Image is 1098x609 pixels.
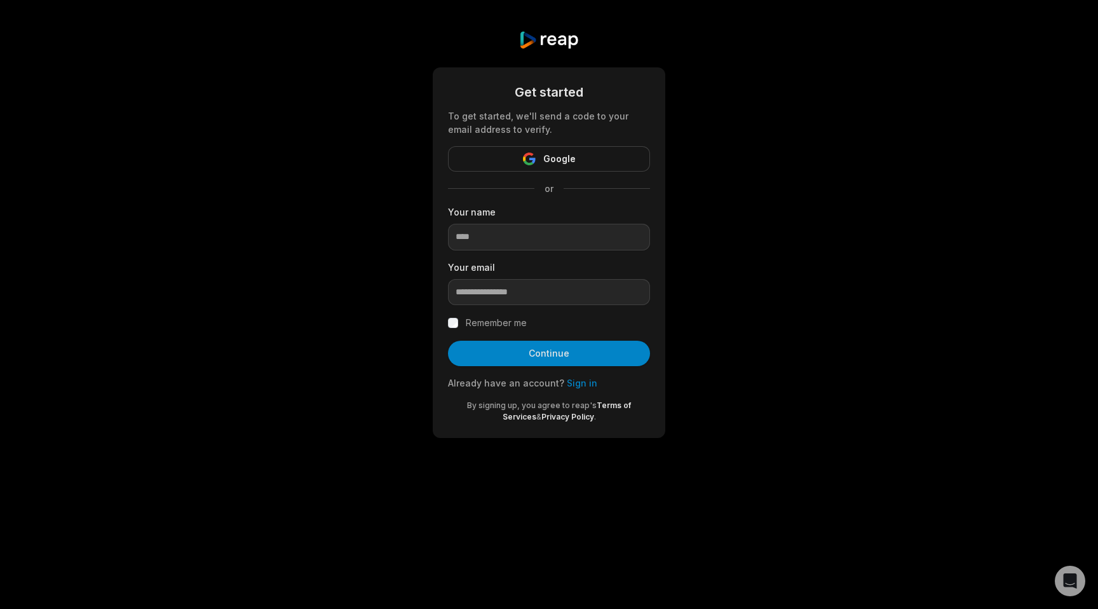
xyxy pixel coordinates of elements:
[467,400,597,410] span: By signing up, you agree to reap's
[448,341,650,366] button: Continue
[448,378,564,388] span: Already have an account?
[594,412,596,421] span: .
[518,31,579,50] img: reap
[448,83,650,102] div: Get started
[448,109,650,136] div: To get started, we'll send a code to your email address to verify.
[448,146,650,172] button: Google
[1055,566,1085,596] div: Open Intercom Messenger
[534,182,564,195] span: or
[448,261,650,274] label: Your email
[536,412,541,421] span: &
[543,151,576,167] span: Google
[448,205,650,219] label: Your name
[466,315,527,331] label: Remember me
[541,412,594,421] a: Privacy Policy
[567,378,597,388] a: Sign in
